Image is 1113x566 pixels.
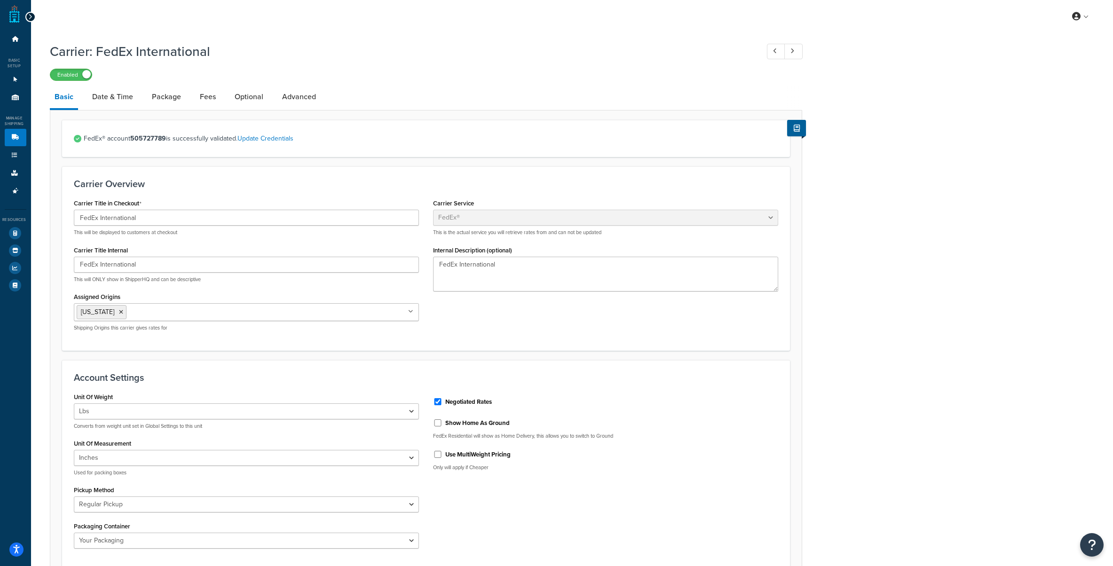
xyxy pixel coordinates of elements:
label: Unit Of Measurement [74,440,131,447]
li: Help Docs [5,277,26,294]
button: Show Help Docs [787,120,806,136]
label: Pickup Method [74,487,114,494]
li: Carriers [5,129,26,146]
p: FedEx Residential will show as Home Delivery, this allows you to switch to Ground [433,432,778,440]
label: Unit Of Weight [74,393,113,401]
li: Marketplace [5,242,26,259]
h3: Account Settings [74,372,778,383]
label: Carrier Service [433,200,474,207]
button: Open Resource Center [1080,533,1104,557]
li: Origins [5,89,26,106]
label: Negotiated Rates [445,398,492,406]
li: Analytics [5,259,26,276]
label: Assigned Origins [74,293,120,300]
p: This will be displayed to customers at checkout [74,229,419,236]
textarea: FedEx International [433,257,778,291]
h3: Carrier Overview [74,179,778,189]
label: Carrier Title in Checkout [74,200,142,207]
a: Update Credentials [237,134,293,143]
a: Advanced [277,86,321,108]
a: Previous Record [767,44,785,59]
a: Package [147,86,186,108]
li: Shipping Rules [5,147,26,164]
a: Basic [50,86,78,110]
strong: 505727789 [130,134,166,143]
label: Internal Description (optional) [433,247,512,254]
p: This will ONLY show in ShipperHQ and can be descriptive [74,276,419,283]
label: Carrier Title Internal [74,247,128,254]
a: Date & Time [87,86,138,108]
label: Use MultiWeight Pricing [445,450,511,459]
label: Enabled [50,69,92,80]
label: Show Home As Ground [445,419,510,427]
a: Next Record [784,44,803,59]
span: [US_STATE] [81,307,114,317]
a: Fees [195,86,221,108]
p: Only will apply if Cheaper [433,464,778,471]
h1: Carrier: FedEx International [50,42,750,61]
li: Test Your Rates [5,225,26,242]
li: Websites [5,71,26,88]
p: Converts from weight unit set in Global Settings to this unit [74,423,419,430]
span: FedEx® account is successfully validated. [84,132,778,145]
li: Boxes [5,165,26,182]
p: Shipping Origins this carrier gives rates for [74,324,419,331]
p: Used for packing boxes [74,469,419,476]
p: This is the actual service you will retrieve rates from and can not be updated [433,229,778,236]
li: Dashboard [5,31,26,48]
label: Packaging Container [74,523,130,530]
a: Optional [230,86,268,108]
li: Advanced Features [5,182,26,200]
